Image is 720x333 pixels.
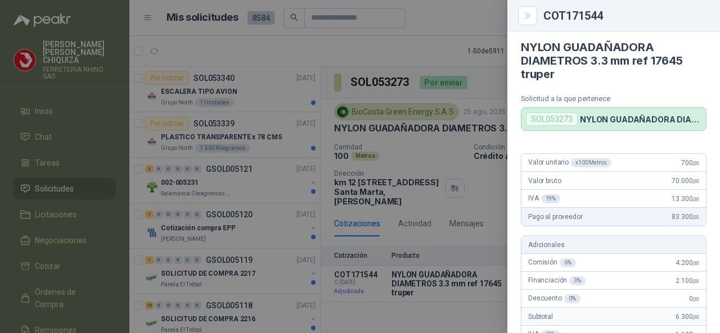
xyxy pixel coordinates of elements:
span: ,00 [692,296,699,302]
div: Adicionales [521,236,706,254]
p: Solicitud a la que pertenece [521,94,706,103]
span: 2.100 [676,277,699,285]
span: 83.300 [672,213,699,221]
span: 4.200 [676,259,699,267]
div: 3 % [569,276,586,285]
span: Subtotal [528,313,553,321]
span: ,00 [692,260,699,266]
div: SOL053273 [526,112,578,126]
span: ,00 [692,178,699,184]
div: 19 % [541,194,561,203]
span: 70.000 [672,177,699,185]
div: x 100 Metros [571,158,611,167]
span: ,00 [692,214,699,220]
span: Financiación [528,276,586,285]
div: COT171544 [543,10,706,21]
span: ,00 [692,160,699,166]
span: Valor bruto [528,177,561,185]
div: 6 % [560,258,576,267]
div: 0 % [564,294,580,303]
p: NYLON GUADAÑADORA DIAMETROS 3.3 mm [580,115,701,124]
span: Pago al proveedor [528,213,583,221]
span: 700 [681,159,699,167]
span: 13.300 [672,195,699,203]
span: 0 [689,295,699,303]
span: Descuento [528,294,580,303]
span: ,00 [692,314,699,320]
span: ,00 [692,278,699,284]
span: ,00 [692,196,699,202]
span: Valor unitario [528,158,611,167]
h4: NYLON GUADAÑADORA DIAMETROS 3.3 mm ref 17645 truper [521,40,706,81]
button: Close [521,9,534,22]
span: 6.300 [676,313,699,321]
span: IVA [528,194,560,203]
span: Comisión [528,258,576,267]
